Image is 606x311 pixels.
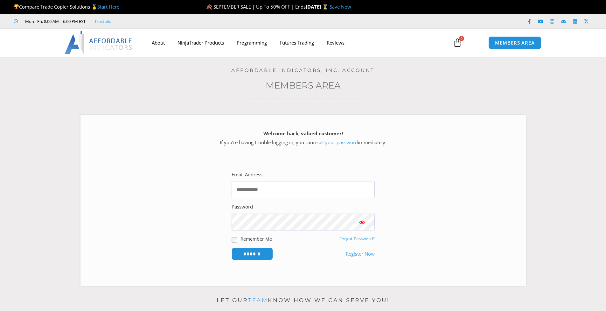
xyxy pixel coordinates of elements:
a: Affordable Indicators, Inc. Account [231,67,375,73]
a: team [248,297,268,303]
span: 🍂 SEPTEMBER SALE | Up To 50% OFF | Ends [206,4,306,10]
a: Members Area [266,80,341,91]
p: If you’re having trouble logging in, you can immediately. [92,129,515,147]
span: MEMBERS AREA [495,40,535,45]
label: Remember Me [240,236,272,242]
a: NinjaTrader Products [171,35,230,50]
label: Email Address [232,170,262,179]
a: reset your password [313,139,358,145]
label: Password [232,202,253,211]
p: Let our know how we can serve you! [80,295,526,306]
strong: [DATE] ⌛ [306,4,330,10]
a: Register Now [346,250,375,258]
a: Reviews [320,35,351,50]
a: 0 [443,33,471,52]
img: LogoAI | Affordable Indicators – NinjaTrader [65,31,133,54]
a: Futures Trading [273,35,320,50]
a: Forgot Password? [339,236,375,242]
a: Save Now [330,4,351,10]
img: 🏆 [14,4,19,9]
a: Start Here [97,4,119,10]
nav: Menu [145,35,446,50]
strong: Welcome back, valued customer! [263,130,343,137]
a: Trustpilot [94,18,113,25]
a: Programming [230,35,273,50]
a: About [145,35,171,50]
span: Compare Trade Copier Solutions 🥇 [14,4,119,10]
button: Show password [349,214,375,230]
span: 0 [459,36,464,41]
span: Mon - Fri: 8:00 AM – 6:00 PM EST [24,18,86,25]
a: MEMBERS AREA [488,36,541,49]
